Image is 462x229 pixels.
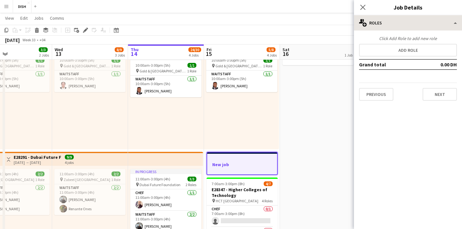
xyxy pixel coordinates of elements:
span: 8/9 [115,47,124,52]
a: Jobs [31,14,46,22]
app-job-card: 11:00am-3:00pm (4h)2/2 Zabeel [GEOGRAPHIC_DATA]1 RoleWaitstaff2/211:00am-3:00pm (4h)[PERSON_NAME]... [54,169,126,215]
span: Sat [282,47,289,52]
app-job-card: In progress10:00am-3:00pm (5h)1/1 Gold & [GEOGRAPHIC_DATA], [PERSON_NAME] Rd - Al Quoz - Al Quoz ... [130,55,201,97]
span: 3/3 [187,177,196,181]
app-card-role: Waitstaff1/110:00am-3:00pm (5h)[PERSON_NAME] [206,71,277,92]
span: Jobs [34,15,44,21]
span: 2/2 [112,172,120,176]
span: Gold & [GEOGRAPHIC_DATA], [PERSON_NAME] Rd - Al Quoz - Al Quoz Industrial Area 3 - [GEOGRAPHIC_DA... [64,64,111,68]
span: 11:00am-3:00pm (4h) [135,177,170,181]
span: View [5,15,14,21]
h3: Job Details [354,3,462,11]
span: 11:00am-3:00pm (4h) [59,172,94,176]
span: Edit [20,15,28,21]
span: Gold & [GEOGRAPHIC_DATA], [PERSON_NAME] Rd - Al Quoz - Al Quoz Industrial Area 3 - [GEOGRAPHIC_DA... [215,64,263,68]
div: 4 jobs [65,159,74,165]
div: 4 Jobs [267,53,277,57]
span: 10:00am-3:00pm (5h) [135,63,170,68]
button: Previous [359,88,393,101]
span: 9/9 [65,155,74,159]
span: 4 Roles [262,199,273,203]
span: 13 [54,50,63,57]
span: 1/1 [112,58,120,63]
app-card-role: Waitstaff1/110:00am-3:00pm (5h)[PERSON_NAME] [54,71,126,92]
span: Week 33 [21,37,37,42]
div: Click Add Role to add new role [359,36,457,41]
div: 4 Jobs [189,53,201,57]
td: Grand total [359,59,419,70]
div: 1 Job [344,53,353,57]
span: Fri [207,47,212,52]
span: 1 Role [187,69,196,73]
h3: New job [207,162,277,167]
td: 0.00 DH [419,59,457,70]
span: 1 Role [111,64,120,68]
a: View [3,14,17,22]
div: In progress [130,169,201,174]
app-card-role: Chef1/111:00am-3:00pm (4h)[PERSON_NAME] [130,189,201,211]
span: 5/8 [267,47,275,52]
span: HCT [GEOGRAPHIC_DATA] [216,199,258,203]
app-job-card: New job [207,152,278,175]
span: 7:00am-3:00pm (8h) [212,181,245,186]
span: Gold & [GEOGRAPHIC_DATA], [PERSON_NAME] Rd - Al Quoz - Al Quoz Industrial Area 3 - [GEOGRAPHIC_DA... [139,69,187,73]
button: DISH [13,0,31,13]
span: 1 Role [35,64,44,68]
span: 4/7 [264,181,273,186]
h3: E28347 - Higher Colleges of Technology [207,187,278,198]
div: 3 Jobs [115,53,125,57]
div: 2 Jobs [39,53,49,57]
span: 10:00am-3:00pm (5h) [59,58,94,63]
span: 1 Role [35,177,44,182]
span: 15 [206,50,212,57]
span: 1/1 [263,58,272,63]
span: 1/1 [36,58,44,63]
div: [DATE] → [DATE] [14,160,61,165]
button: Next [423,88,457,101]
span: 1 Role [111,177,120,182]
div: +04 [39,37,45,42]
app-job-card: 10:00am-3:00pm (5h)1/1 Gold & [GEOGRAPHIC_DATA], [PERSON_NAME] Rd - Al Quoz - Al Quoz Industrial ... [206,55,277,92]
h3: E28291 - Dubai Future Foundation [14,154,61,160]
app-card-role: Chef0/17:00am-3:00pm (8h) [207,205,278,227]
a: Edit [18,14,30,22]
app-card-role: Waitstaff2/211:00am-3:00pm (4h)[PERSON_NAME]Renante Ones [54,184,126,215]
app-card-role: Waitstaff1/110:00am-3:00pm (5h)[PERSON_NAME] [130,76,201,97]
span: 16 [282,50,289,57]
span: 2/2 [36,172,44,176]
div: Roles [354,15,462,30]
span: Thu [131,47,139,52]
span: 1/1 [187,63,196,68]
span: 10:00am-3:00pm (5h) [211,58,246,63]
span: Comms [50,15,64,21]
div: [DATE] [5,37,20,43]
span: 14 [130,50,139,57]
span: 1 Role [263,64,272,68]
span: 24/30 [188,47,201,52]
span: 2 Roles [186,182,196,187]
app-job-card: 10:00am-3:00pm (5h)1/1 Gold & [GEOGRAPHIC_DATA], [PERSON_NAME] Rd - Al Quoz - Al Quoz Industrial ... [54,55,126,92]
a: Comms [47,14,67,22]
span: 3/3 [39,47,48,52]
span: Zabeel [GEOGRAPHIC_DATA] [64,177,110,182]
span: Wed [55,47,63,52]
span: Dubai Future Foundation [139,182,180,187]
button: Add role [359,44,457,57]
